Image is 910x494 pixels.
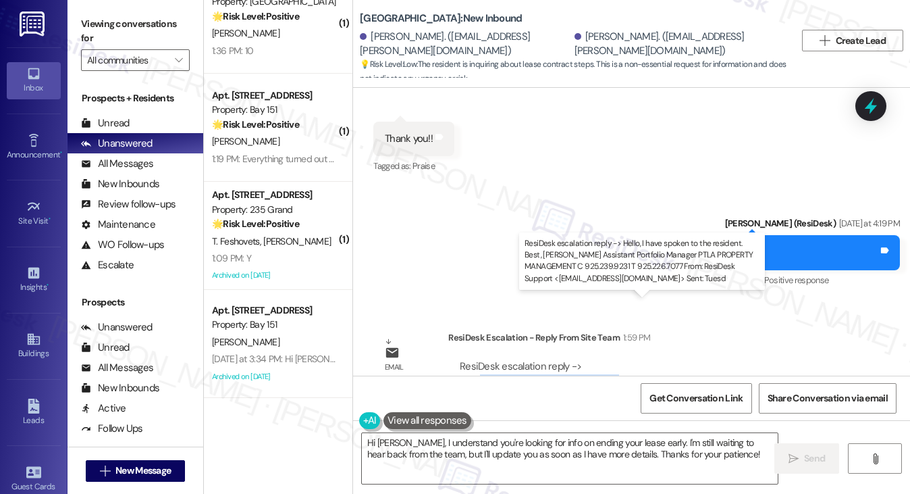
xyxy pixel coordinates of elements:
div: ResiDesk escalation reply -> Hello, I have spoken to the resident. Best, [PERSON_NAME] Assistant ... [460,360,832,416]
div: Archived on [DATE] [211,267,338,284]
label: Viewing conversations for [81,14,190,49]
a: Insights • [7,262,61,298]
a: Inbox [7,62,61,99]
span: Positive response [764,274,829,286]
div: Archived on [DATE] [211,368,338,385]
div: 1:36 PM: 10 [212,45,253,57]
i:  [788,453,799,464]
div: Tagged as: [725,270,900,290]
span: : The resident is inquiring about lease contract steps. This is a non-essential request for infor... [360,57,795,87]
div: Prospects + Residents [68,91,203,105]
div: [PERSON_NAME] (ResiDesk) [725,216,900,235]
strong: 🌟 Risk Level: Positive [212,10,299,22]
div: Tagged as: [373,156,454,176]
div: Apt. [STREET_ADDRESS] [212,188,337,202]
div: New Inbounds [81,177,159,191]
a: Site Visit • [7,195,61,232]
span: [PERSON_NAME] [212,336,279,348]
span: T. Feshovets [212,235,263,247]
span: [PERSON_NAME] [263,235,331,247]
span: Praise [412,160,435,172]
input: All communities [87,49,168,71]
div: All Messages [81,361,153,375]
div: Escalate [81,258,134,272]
div: Apt. [STREET_ADDRESS] [212,89,337,103]
div: 1:19 PM: Everything turned out great! Love the new washing machine. I already did two loads and i... [212,153,788,165]
div: Email escalation reply [385,360,437,403]
div: Prospects [68,295,203,310]
div: Follow Ups [81,422,143,436]
p: ResiDesk escalation reply -> Hello, I have spoken to the resident. Best, [PERSON_NAME] Assistant ... [525,238,759,285]
button: New Message [86,460,186,482]
div: [PERSON_NAME]. ([EMAIL_ADDRESS][PERSON_NAME][DOMAIN_NAME]) [574,30,785,59]
button: Get Conversation Link [641,383,751,414]
span: [PERSON_NAME] [212,27,279,39]
div: Unanswered [81,137,153,151]
div: Unread [81,341,130,355]
div: Review follow-ups [81,197,176,212]
div: Property: 235 Grand [212,203,337,217]
button: Share Conversation via email [759,383,896,414]
textarea: Hi [PERSON_NAME], I understand you're looking for info on ending your lease early. I'm still wait... [362,433,778,484]
button: Create Lead [802,30,903,51]
div: Active [81,401,126,416]
span: Share Conversation via email [768,391,888,405]
span: Get Conversation Link [649,391,743,405]
span: [PERSON_NAME] [212,135,279,147]
div: Property: Bay 151 [212,318,337,332]
div: New Inbounds [81,381,159,395]
strong: 🌟 Risk Level: Positive [212,218,299,230]
a: Buildings [7,328,61,364]
span: • [49,214,51,224]
i:  [870,453,880,464]
div: 1:59 PM [620,330,650,345]
div: [PERSON_NAME]. ([EMAIL_ADDRESS][PERSON_NAME][DOMAIN_NAME]) [360,30,570,59]
div: All Messages [81,157,153,171]
div: [DATE] at 4:19 PM [836,216,900,230]
i:  [100,466,110,476]
div: Apt. [STREET_ADDRESS] [212,303,337,318]
a: Leads [7,395,61,431]
div: 1:09 PM: Y [212,252,251,264]
span: • [60,148,62,157]
div: Unread [81,116,130,130]
div: Maintenance [81,218,155,232]
strong: 🌟 Risk Level: Positive [212,118,299,130]
div: Unanswered [81,320,153,335]
div: ResiDesk Escalation - Reply From Site Team [448,330,854,349]
i:  [175,55,182,66]
span: • [47,280,49,290]
div: WO Follow-ups [81,238,164,252]
button: Send [774,443,840,474]
b: [GEOGRAPHIC_DATA]: New Inbound [360,11,522,26]
span: Create Lead [836,34,886,48]
div: Property: Bay 151 [212,103,337,117]
span: Send [804,451,825,466]
img: ResiDesk Logo [20,11,47,36]
i:  [820,35,830,46]
div: Thank you!! [385,132,433,146]
span: New Message [115,464,171,478]
strong: 💡 Risk Level: Low [360,59,417,70]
